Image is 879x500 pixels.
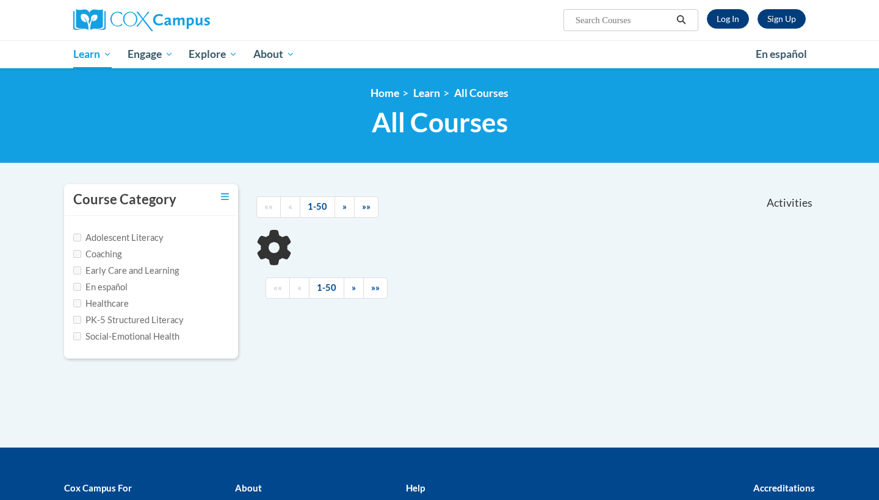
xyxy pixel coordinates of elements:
[758,9,806,29] a: Register
[266,277,290,299] a: Begining
[280,196,300,218] a: Previous
[372,106,508,138] span: All Courses
[55,40,824,68] div: Main menu
[73,234,81,241] input: Checkbox for Options
[335,196,355,218] a: Next
[371,282,380,293] span: »»
[65,40,120,68] a: Learn
[73,316,81,324] input: Checkbox for Options
[300,196,335,218] a: 1-50
[297,282,302,293] span: «
[73,231,164,245] label: Adolescent Literacy
[256,196,281,218] a: Begining
[73,266,81,274] input: Checkbox for Options
[73,283,81,291] input: Checkbox for Options
[73,297,129,310] label: Healthcare
[73,9,305,31] a: Cox Campus
[273,282,282,293] span: ««
[454,87,508,99] a: All Courses
[253,47,295,62] span: About
[189,47,237,62] span: Explore
[574,13,672,27] input: Search Courses
[413,87,440,99] a: Learn
[73,264,179,277] label: Early Care and Learning
[748,41,815,67] a: En español
[64,482,132,493] b: Cox Campus For
[344,277,364,299] a: Next
[73,248,121,261] label: Coaching
[73,332,81,340] input: Checkbox for Options
[707,9,749,29] a: Log In
[73,299,81,307] input: Checkbox for Options
[371,87,399,99] a: Home
[73,330,179,343] label: Social-Emotional Health
[354,196,378,218] a: End
[73,47,112,62] span: Learn
[73,9,210,31] img: Cox Campus
[767,196,812,210] span: Activities
[181,40,245,68] a: Explore
[756,48,807,60] span: En español
[245,40,303,68] a: About
[672,13,690,27] button: Search
[362,201,371,212] span: »»
[753,482,815,493] b: Accreditations
[363,277,388,299] a: End
[73,250,81,258] input: Checkbox for Options
[406,482,425,493] b: Help
[288,201,292,212] span: «
[221,190,229,204] a: Toggle collapse
[73,313,184,327] label: PK-5 Structured Literacy
[73,280,128,294] label: En español
[342,201,347,212] span: »
[264,201,273,212] span: ««
[235,482,262,493] b: About
[289,277,309,299] a: Previous
[128,47,173,62] span: Engage
[309,277,344,299] a: 1-50
[352,282,356,293] span: »
[73,190,176,209] h3: Course Category
[120,40,181,68] a: Engage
